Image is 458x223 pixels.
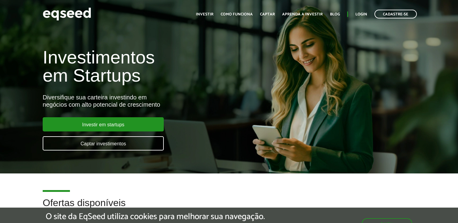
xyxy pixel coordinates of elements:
a: Blog [330,12,340,16]
a: Captar [260,12,275,16]
a: Investir em startups [43,117,164,131]
a: Captar investimentos [43,136,164,150]
h5: O site da EqSeed utiliza cookies para melhorar sua navegação. [46,212,265,221]
h2: Ofertas disponíveis [43,198,415,217]
a: Login [355,12,367,16]
a: Como funciona [221,12,253,16]
div: Diversifique sua carteira investindo em negócios com alto potencial de crescimento [43,94,263,108]
a: Investir [196,12,213,16]
a: Cadastre-se [374,10,417,18]
a: Aprenda a investir [282,12,323,16]
img: EqSeed [43,6,91,22]
h1: Investimentos em Startups [43,48,263,85]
